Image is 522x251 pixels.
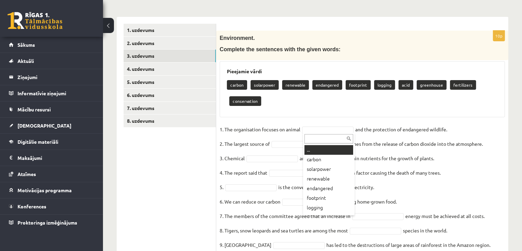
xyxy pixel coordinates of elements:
div: footprint [304,193,353,203]
div: solarpower [304,164,353,174]
div: ... [304,145,353,155]
div: acid [304,212,353,222]
div: endangered [304,184,353,193]
div: renewable [304,174,353,184]
div: carbon [304,155,353,164]
div: logging [304,203,353,212]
